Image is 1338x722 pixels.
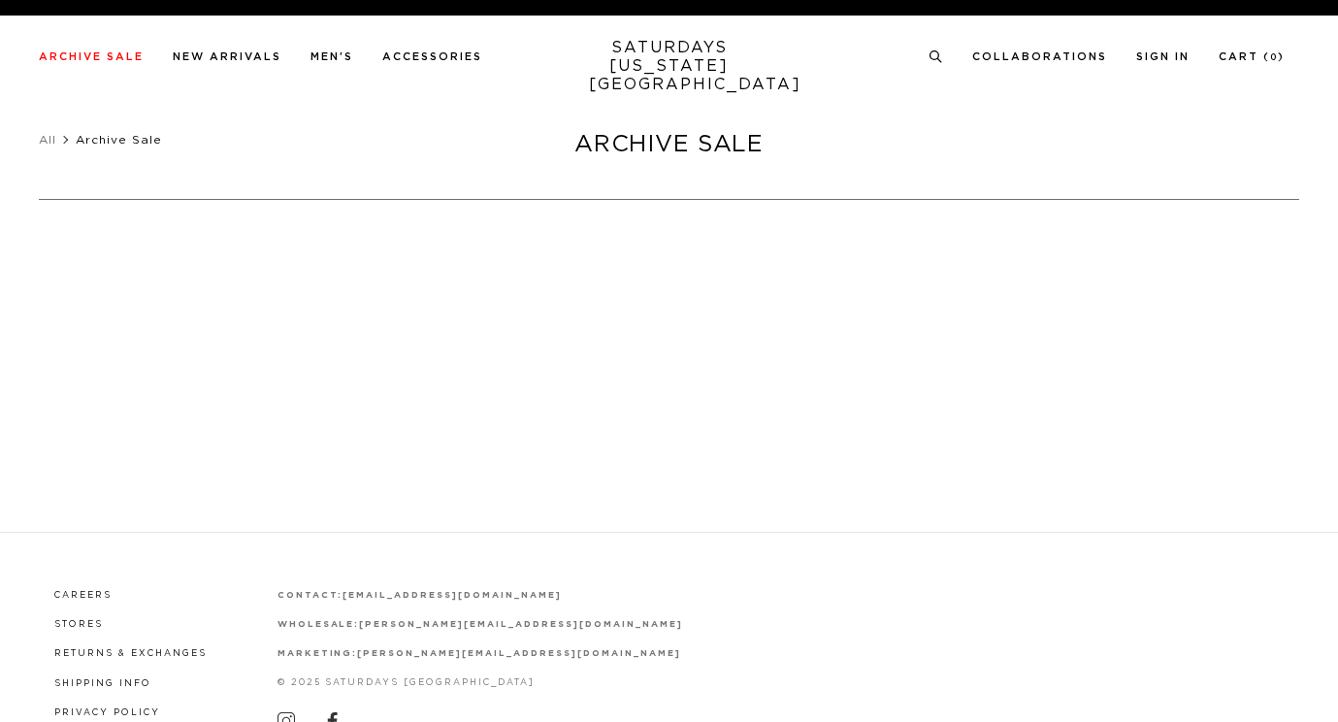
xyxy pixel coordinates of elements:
a: All [39,134,56,146]
a: Privacy Policy [54,708,160,717]
strong: marketing: [277,649,358,658]
a: New Arrivals [173,51,281,62]
a: Accessories [382,51,482,62]
strong: contact: [277,591,343,600]
a: Stores [54,620,103,629]
a: Cart (0) [1219,51,1285,62]
a: [PERSON_NAME][EMAIL_ADDRESS][DOMAIN_NAME] [359,620,682,629]
a: [EMAIL_ADDRESS][DOMAIN_NAME] [343,591,561,600]
a: Careers [54,591,112,600]
a: Returns & Exchanges [54,649,207,658]
a: Men's [310,51,353,62]
a: [PERSON_NAME][EMAIL_ADDRESS][DOMAIN_NAME] [357,649,680,658]
span: Archive Sale [76,134,162,146]
a: SATURDAYS[US_STATE][GEOGRAPHIC_DATA] [589,39,749,94]
small: 0 [1270,53,1278,62]
p: © 2025 Saturdays [GEOGRAPHIC_DATA] [277,675,683,690]
a: Shipping Info [54,679,151,688]
strong: wholesale: [277,620,360,629]
a: Archive Sale [39,51,144,62]
a: Collaborations [972,51,1107,62]
a: Sign In [1136,51,1190,62]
